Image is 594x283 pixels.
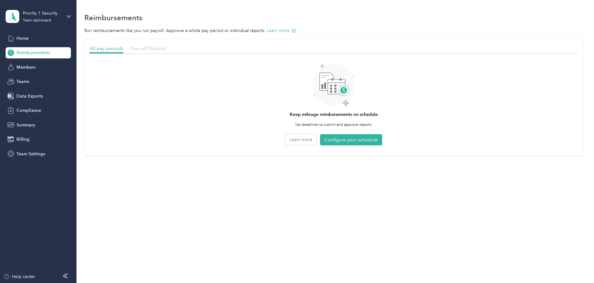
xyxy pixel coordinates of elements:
[320,134,382,146] button: Configure your schedule
[16,93,43,99] span: Data Exports
[16,107,41,114] span: Compliance
[16,136,30,143] span: Billing
[84,14,142,21] h1: Reimbursements
[23,19,51,22] div: Team dashboard
[16,151,45,157] span: Team Settings
[90,45,123,51] span: All pay periods
[3,273,35,280] button: Help center
[23,10,62,16] div: Priority 1 Security
[16,64,35,71] span: Members
[267,27,296,34] button: Learn more
[559,248,594,283] iframe: Everlance-gr Chat Button Frame
[84,27,583,34] p: Run reimbursements like you run payroll. Approve a whole pay period or individual reports.
[285,134,317,145] button: Learn more
[295,122,372,128] p: Set deadlines to submit and approve reports.
[16,35,29,42] span: Home
[130,45,166,51] span: One-off Reports
[290,111,378,118] h4: Keep mileage reimbursements on schedule
[16,122,35,128] span: Summary
[16,49,50,56] span: Reimbursements
[16,78,29,85] span: Teams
